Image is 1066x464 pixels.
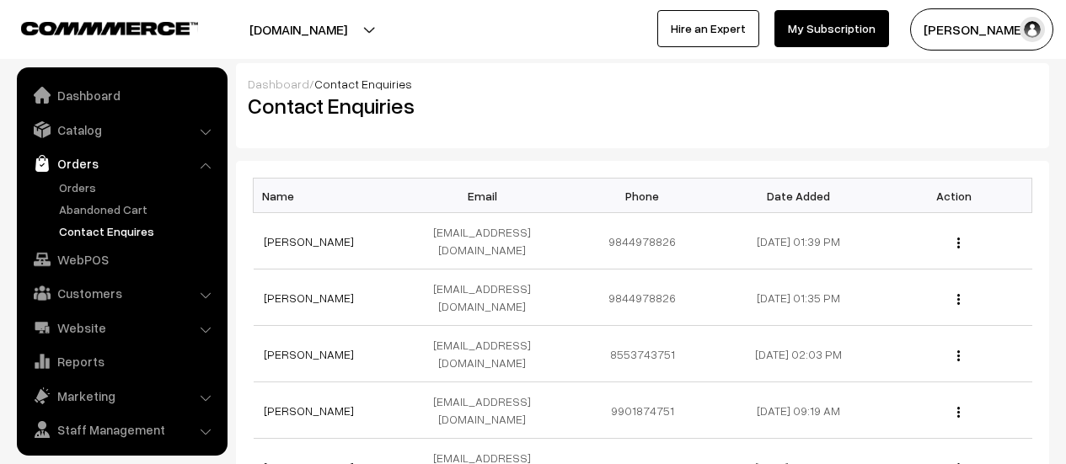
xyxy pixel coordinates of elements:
[55,222,222,240] a: Contact Enquires
[248,75,1037,93] div: /
[21,115,222,145] a: Catalog
[565,382,720,439] td: 9901874751
[957,294,960,305] img: Menu
[565,269,720,326] td: 9844978826
[910,8,1053,51] button: [PERSON_NAME]
[190,8,406,51] button: [DOMAIN_NAME]
[565,326,720,382] td: 8553743751
[264,347,354,361] a: [PERSON_NAME]
[957,350,960,361] img: Menu
[21,414,222,445] a: Staff Management
[657,10,759,47] a: Hire an Expert
[21,17,169,37] a: COMMMERCE
[409,213,565,269] td: [EMAIL_ADDRESS][DOMAIN_NAME]
[409,326,565,382] td: [EMAIL_ADDRESS][DOMAIN_NAME]
[409,382,565,439] td: [EMAIL_ADDRESS][DOMAIN_NAME]
[565,179,720,213] th: Phone
[264,403,354,418] a: [PERSON_NAME]
[248,77,309,91] a: Dashboard
[565,213,720,269] td: 9844978826
[876,179,1032,213] th: Action
[21,346,222,376] a: Reports
[21,244,222,275] a: WebPOS
[720,179,876,213] th: Date Added
[720,326,876,382] td: [DATE] 02:03 PM
[957,407,960,418] img: Menu
[21,381,222,411] a: Marketing
[21,80,222,110] a: Dashboard
[720,213,876,269] td: [DATE] 01:39 PM
[264,291,354,305] a: [PERSON_NAME]
[21,312,222,343] a: Website
[1020,17,1045,42] img: user
[55,179,222,196] a: Orders
[55,200,222,218] a: Abandoned Cart
[409,269,565,326] td: [EMAIL_ADDRESS][DOMAIN_NAME]
[21,148,222,179] a: Orders
[720,382,876,439] td: [DATE] 09:19 AM
[720,269,876,326] td: [DATE] 01:35 PM
[21,22,198,35] img: COMMMERCE
[774,10,889,47] a: My Subscription
[314,77,412,91] span: Contact Enquiries
[957,237,960,248] img: Menu
[264,234,354,248] a: [PERSON_NAME]
[409,179,565,213] th: Email
[248,93,630,119] h2: Contact Enquiries
[254,179,410,213] th: Name
[21,278,222,308] a: Customers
